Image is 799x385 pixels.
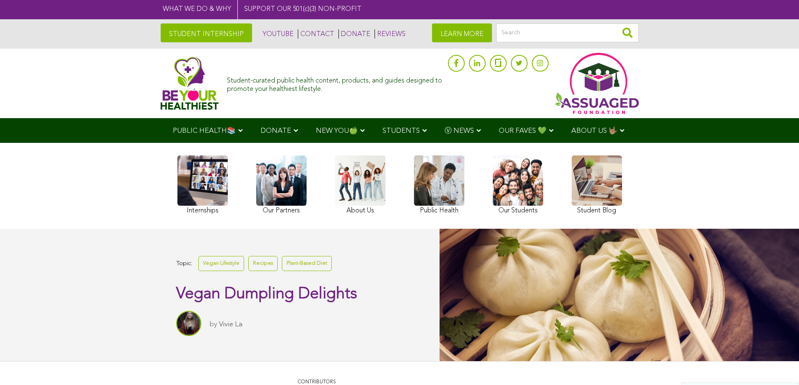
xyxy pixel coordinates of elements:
a: Vivie La [219,321,242,328]
a: Vegan Lifestyle [198,256,244,271]
a: Plant-Based Diet [282,256,332,271]
a: Recipes [248,256,278,271]
span: DONATE [260,127,291,134]
div: Navigation Menu [161,118,639,143]
img: Assuaged [161,57,219,110]
span: Topic: [176,258,192,269]
a: YOUTUBE [260,29,294,39]
span: STUDENTS [383,127,420,134]
div: Widget chat [757,345,799,385]
span: OUR FAVES 💚 [499,127,547,134]
a: REVIEWS [375,29,406,39]
a: LEARN MORE [432,23,492,42]
div: Student-curated public health content, products, and guides designed to promote your healthiest l... [227,73,443,93]
span: PUBLIC HEALTH📚 [173,127,236,134]
img: Assuaged App [555,53,639,114]
span: ABOUT US 🤟🏽 [571,127,617,134]
span: Vegan Dumpling Delights [176,286,357,302]
a: STUDENT INTERNSHIP [161,23,252,42]
img: Vivie La [176,311,201,336]
span: NEW YOU🍏 [316,127,358,134]
a: DONATE [338,29,370,39]
img: glassdoor [495,59,501,67]
a: CONTACT [298,29,334,39]
span: Ⓥ NEWS [445,127,474,134]
input: Search [496,23,639,42]
span: by [210,321,217,328]
iframe: Chat Widget [757,345,799,385]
